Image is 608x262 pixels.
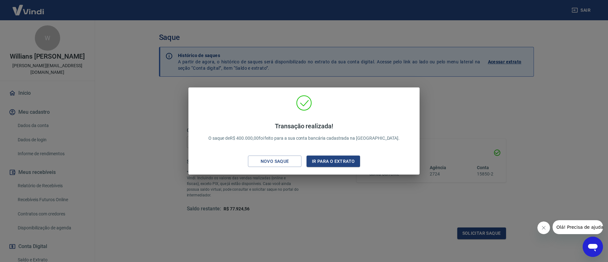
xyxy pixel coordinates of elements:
[583,237,603,257] iframe: Botão para abrir a janela de mensagens
[253,157,297,165] div: Novo saque
[553,220,603,234] iframe: Mensagem da empresa
[537,221,550,234] iframe: Fechar mensagem
[208,122,400,142] p: O saque de R$ 400.000,00 foi feito para a sua conta bancária cadastrada na [GEOGRAPHIC_DATA].
[208,122,400,130] h4: Transação realizada!
[248,156,301,167] button: Novo saque
[307,156,360,167] button: Ir para o extrato
[4,4,53,10] span: Olá! Precisa de ajuda?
